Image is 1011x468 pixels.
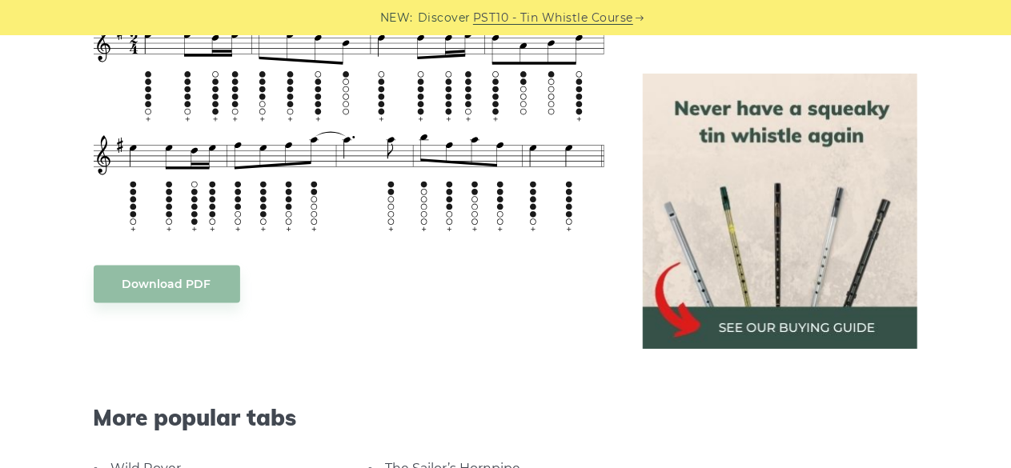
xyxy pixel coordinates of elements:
a: Download PDF [94,266,240,303]
a: PST10 - Tin Whistle Course [473,9,633,27]
span: NEW: [380,9,413,27]
span: Discover [418,9,471,27]
img: tin whistle buying guide [643,74,918,349]
span: More popular tabs [94,405,604,432]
